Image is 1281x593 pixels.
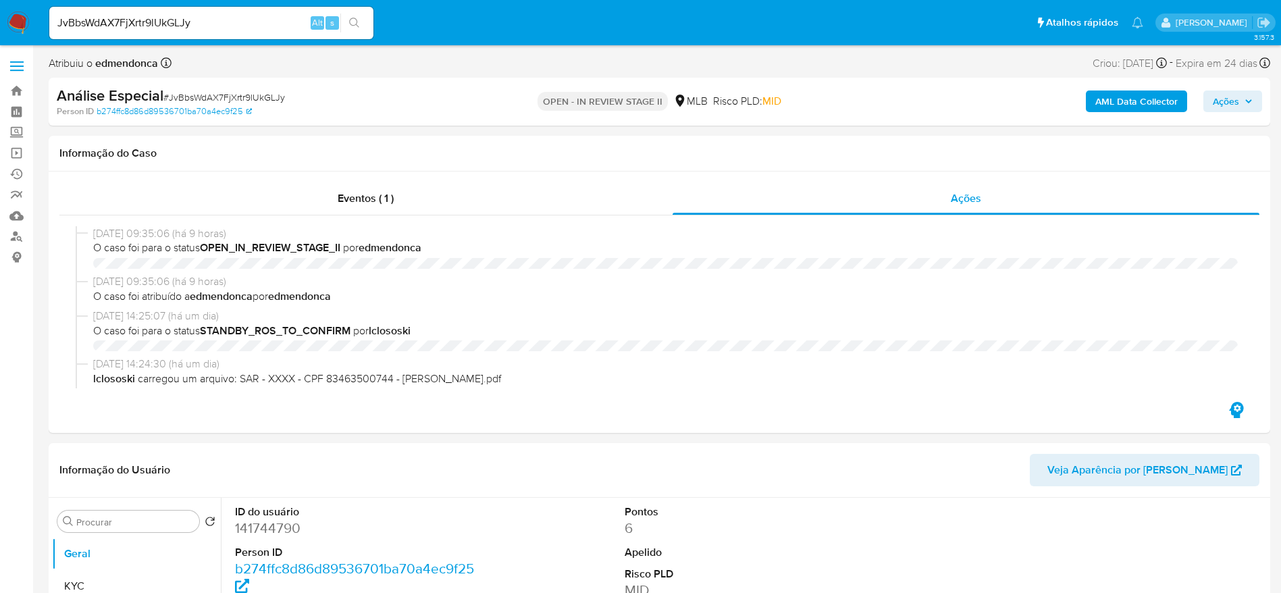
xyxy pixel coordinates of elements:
button: Ações [1203,91,1262,112]
a: Sair [1257,16,1271,30]
a: b274ffc8d86d89536701ba70a4ec9f25 [97,105,252,118]
span: Atalhos rápidos [1046,16,1118,30]
span: O caso foi para o status por [93,240,1238,255]
span: Atribuiu o [49,56,158,71]
b: lclososki [93,371,135,386]
input: Pesquise usuários ou casos... [49,14,373,32]
span: - [1170,54,1173,72]
button: Procurar [63,516,74,527]
dt: Risco PLD [625,567,871,582]
span: [DATE] 14:25:07 (há um dia) [93,309,1238,324]
a: Notificações [1132,17,1143,28]
span: Eventos ( 1 ) [338,190,394,206]
dt: ID do usuário [235,505,481,519]
span: O caso foi para o status por [93,324,1238,338]
dt: Apelido [625,545,871,560]
span: Veja Aparência por [PERSON_NAME] [1047,454,1228,486]
b: edmendonca [359,240,421,255]
h1: Informação do Usuário [59,463,170,477]
button: Veja Aparência por [PERSON_NAME] [1030,454,1259,486]
b: lclososki [369,323,411,338]
span: carregou um arquivo: [138,371,237,386]
span: Ações [951,190,981,206]
span: # JvBbsWdAX7FjXrtr9lUkGLJy [163,91,285,104]
span: s [330,16,334,29]
dt: Person ID [235,545,481,560]
span: SAR - XXXX - CPF 83463500744 - [PERSON_NAME].pdf [240,371,501,386]
button: search-icon [340,14,368,32]
dt: Pontos [625,505,871,519]
b: AML Data Collector [1095,91,1178,112]
span: [DATE] 14:24:30 (há um dia) [93,357,1238,371]
dd: 141744790 [235,519,481,538]
dd: 6 [625,519,871,538]
span: Ações [1213,91,1239,112]
input: Procurar [76,516,194,528]
p: eduardo.dutra@mercadolivre.com [1176,16,1252,29]
span: [DATE] 09:35:06 (há 9 horas) [93,274,1238,289]
b: Person ID [57,105,94,118]
b: STANDBY_ROS_TO_CONFIRM [200,323,350,338]
button: AML Data Collector [1086,91,1187,112]
h1: Informação do Caso [59,147,1259,160]
span: [DATE] 09:35:06 (há 9 horas) [93,226,1238,241]
span: Expira em 24 dias [1176,56,1257,71]
b: Análise Especial [57,84,163,106]
b: OPEN_IN_REVIEW_STAGE_II [200,240,340,255]
button: Geral [52,538,221,570]
button: Retornar ao pedido padrão [205,516,215,531]
b: edmendonca [268,288,331,304]
div: Criou: [DATE] [1093,54,1167,72]
span: O caso foi atribuído a por [93,289,1238,304]
b: edmendonca [93,55,158,71]
span: Risco PLD: [713,94,781,109]
span: MID [762,93,781,109]
b: edmendonca [190,288,253,304]
div: MLB [673,94,708,109]
p: OPEN - IN REVIEW STAGE II [538,92,668,111]
span: Alt [312,16,323,29]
